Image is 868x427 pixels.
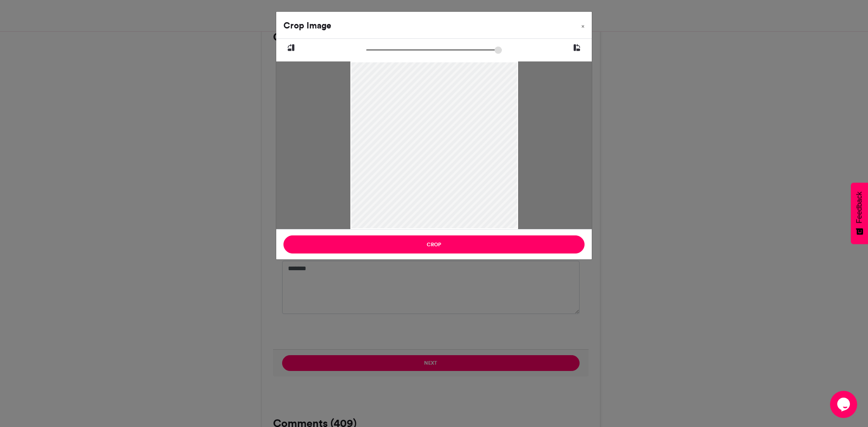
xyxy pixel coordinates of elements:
[283,235,585,253] button: Crop
[283,19,331,32] h4: Crop Image
[574,12,592,37] button: Close
[851,183,868,244] button: Feedback - Show survey
[581,23,585,29] span: ×
[855,192,863,223] span: Feedback
[830,391,859,418] iframe: chat widget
